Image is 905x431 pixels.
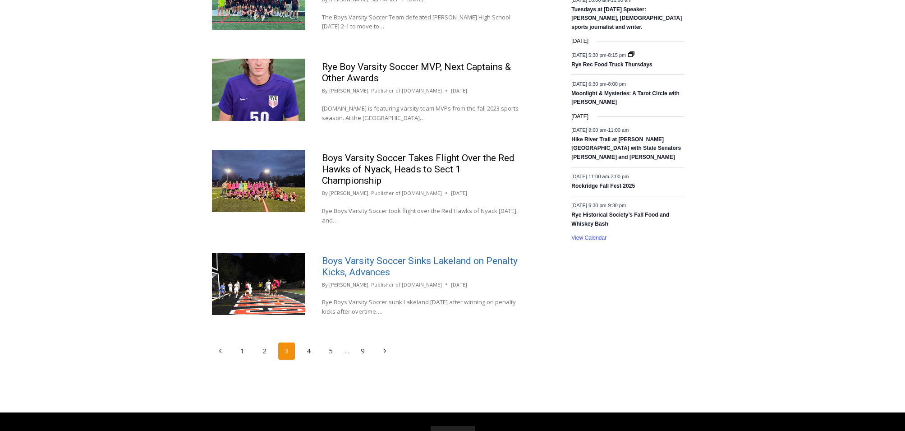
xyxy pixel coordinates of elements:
[322,281,328,289] span: By
[571,203,626,208] time: -
[571,183,635,190] a: Rockridge Fall Fest 2025
[322,206,522,225] p: Rye Boys Varsity Soccer took flight over the Red Hawks of Nyack [DATE], and…
[329,87,442,94] a: [PERSON_NAME], Publisher of [DOMAIN_NAME]
[322,153,515,186] a: Boys Varsity Soccer Takes Flight Over the Red Hawks of Nyack, Heads to Sect 1 Championship
[322,189,328,197] span: By
[571,127,606,133] span: [DATE] 9:00 am
[354,343,372,360] a: 9
[451,87,467,95] time: [DATE]
[571,52,627,57] time: -
[212,253,305,315] img: (PHOTO: Rye Boys Varsity Soccer Kasen Scarperi scores the first goal of the match to give the Gar...
[322,104,522,123] p: [DOMAIN_NAME] is featuring varsity team MVPs from the fall 2023 sports season. At the [GEOGRAPHIC...
[571,90,680,106] a: Moonlight & Mysteries: A Tarot Circle with [PERSON_NAME]
[571,127,629,133] time: -
[571,37,588,46] time: [DATE]
[608,81,626,87] span: 8:00 pm
[571,52,606,57] span: [DATE] 5:30 pm
[571,81,626,87] time: -
[571,112,588,121] time: [DATE]
[212,343,539,360] nav: Page navigation
[300,343,317,360] a: 4
[329,281,442,288] a: [PERSON_NAME], Publisher of [DOMAIN_NAME]
[571,81,606,87] span: [DATE] 6:30 pm
[571,136,681,161] a: Hike River Trail at [PERSON_NAME][GEOGRAPHIC_DATA] with State Senators [PERSON_NAME] and [PERSON_...
[611,174,629,179] span: 3:00 pm
[571,61,652,69] a: Rye Rec Food Truck Thursdays
[571,6,682,31] a: Tuesdays at [DATE] Speaker: [PERSON_NAME], [DEMOGRAPHIC_DATA] sports journalist and writer.
[256,343,273,360] a: 2
[278,343,295,360] span: 3
[322,297,522,316] p: Rye Boys Varsity Soccer sunk Lakeland [DATE] after winning on penalty kicks after overtime….
[451,281,467,289] time: [DATE]
[345,343,349,359] span: …
[608,127,629,133] span: 11:00 am
[234,343,251,360] a: 1
[608,52,626,57] span: 8:15 pm
[212,59,305,121] img: (PHOTO: Rye Boys Varsity Soccer player Max Crothall: Team MVP.)
[322,61,511,83] a: Rye Boy Varsity Soccer MVP, Next Captains & Other Awards
[571,203,606,208] span: [DATE] 6:30 pm
[608,203,626,208] span: 9:30 pm
[322,87,328,95] span: By
[571,174,609,179] span: [DATE] 11:00 am
[322,13,522,32] p: The Boys Varsity Soccer Team defeated [PERSON_NAME] High School [DATE] 2-1 to move to…
[322,255,518,278] a: Boys Varsity Soccer Sinks Lakeland on Penalty Kicks, Advances
[322,343,340,360] a: 5
[571,174,629,179] time: -
[329,190,442,196] a: [PERSON_NAME], Publisher of [DOMAIN_NAME]
[571,235,606,241] a: View Calendar
[451,189,467,197] time: [DATE]
[571,212,669,227] a: Rye Historical Society’s Fall Food and Whiskey Bash
[212,150,305,212] img: (PHOTO: The 2023 Rye Boys Varsity Soccer team, alums, and ball boys pose for a picture post-match.)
